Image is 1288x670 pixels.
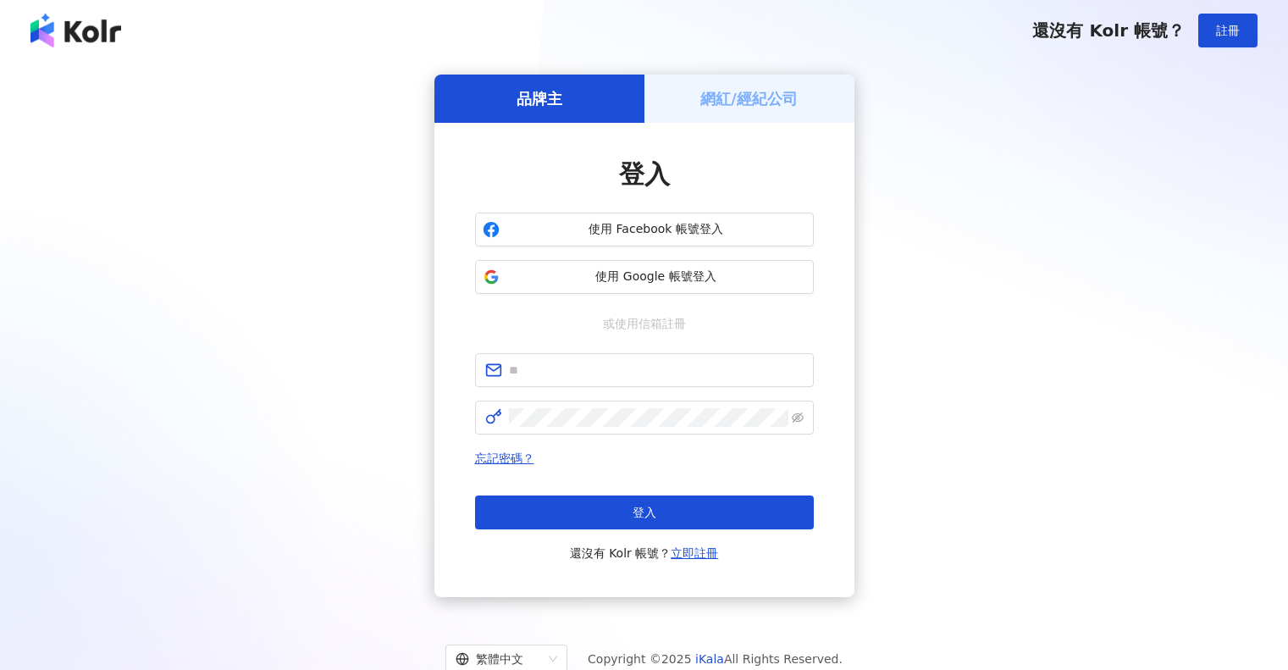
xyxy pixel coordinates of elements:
button: 使用 Facebook 帳號登入 [475,213,814,246]
span: 登入 [619,159,670,189]
button: 使用 Google 帳號登入 [475,260,814,294]
a: iKala [695,652,724,666]
img: logo [30,14,121,47]
h5: 網紅/經紀公司 [700,88,798,109]
span: eye-invisible [792,412,804,424]
h5: 品牌主 [517,88,562,109]
span: 註冊 [1216,24,1240,37]
span: 使用 Google 帳號登入 [506,269,806,285]
button: 註冊 [1198,14,1258,47]
span: 還沒有 Kolr 帳號？ [1032,20,1185,41]
a: 立即註冊 [671,546,718,560]
span: Copyright © 2025 All Rights Reserved. [588,649,843,669]
span: 或使用信箱註冊 [591,314,698,333]
span: 使用 Facebook 帳號登入 [506,221,806,238]
span: 還沒有 Kolr 帳號？ [570,543,719,563]
span: 登入 [633,506,656,519]
a: 忘記密碼？ [475,451,534,465]
button: 登入 [475,496,814,529]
